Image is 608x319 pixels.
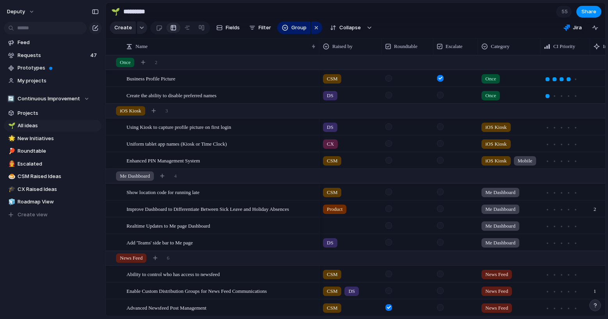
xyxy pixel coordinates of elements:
[18,160,99,168] span: Escalated
[327,271,337,278] span: CSM
[4,5,39,18] button: deputy
[327,189,337,196] span: CSM
[485,271,508,278] span: News Feed
[18,173,99,180] span: CSM Raised Ideas
[327,205,342,213] span: Product
[155,59,157,66] span: 2
[109,5,122,18] button: 🌱
[573,24,582,32] span: Jira
[18,39,99,46] span: Feed
[485,304,508,312] span: News Feed
[166,107,168,115] span: 3
[4,120,102,132] a: 🌱All ideas
[4,75,102,87] a: My projects
[167,254,169,262] span: 6
[4,171,102,182] div: 🍮CSM Raised Ideas
[327,92,333,100] span: DS
[7,122,15,130] button: 🌱
[213,21,243,34] button: Fields
[8,198,14,207] div: 🧊
[518,157,533,165] span: Mobile
[277,21,310,34] button: Group
[485,75,496,83] span: Once
[18,52,88,59] span: Requests
[590,283,599,295] span: 1
[120,254,143,262] span: News Feed
[485,287,508,295] span: News Feed
[18,185,99,193] span: CX Raised Ideas
[18,147,99,155] span: Roundtable
[327,140,334,148] span: CX
[485,92,496,100] span: Once
[485,140,507,148] span: iOS Kiosk
[7,8,25,16] span: deputy
[4,133,102,144] a: 🌟New Initiatives
[553,43,575,50] span: CI Priority
[485,157,507,165] span: iOS Kiosk
[7,173,15,180] button: 🍮
[18,198,99,206] span: Roadmap View
[4,209,102,221] button: Create view
[18,211,48,219] span: Create view
[394,43,417,50] span: Roundtable
[327,123,333,131] span: DS
[18,109,99,117] span: Projects
[18,64,99,72] span: Prototypes
[8,147,14,156] div: 🏓
[332,43,353,50] span: Raised by
[4,145,102,157] a: 🏓Roundtable
[120,59,130,66] span: Once
[327,157,337,165] span: CSM
[4,158,102,170] a: 👨‍🚒Escalated
[127,204,289,213] span: Improve Dashboard to Differentiate Between Sick Leave and Holiday Absences
[562,8,570,16] span: 55
[327,75,337,83] span: CSM
[560,22,585,34] button: Jira
[491,43,510,50] span: Category
[110,21,136,34] button: Create
[127,303,207,312] span: Advanced Newsfeed Post Management
[18,135,99,143] span: New Initiatives
[90,52,98,59] span: 47
[590,201,599,213] span: 2
[8,185,14,194] div: 🎓
[127,269,220,278] span: Ability to control who has access to newsfeed
[7,147,15,155] button: 🏓
[446,43,462,50] span: Escalate
[127,74,175,83] span: Business Profile Picture
[4,37,102,48] a: Feed
[127,139,227,148] span: Uniform tablet app names (Kiosk or Time Clock)
[325,21,365,34] button: Collapse
[4,184,102,195] a: 🎓CX Raised Ideas
[111,6,120,17] div: 🌱
[8,121,14,130] div: 🌱
[8,134,14,143] div: 🌟
[127,91,216,100] span: Create the ability to disable preferred names
[4,93,102,105] button: 🔄Continuous Improvement
[7,160,15,168] button: 👨‍🚒
[114,24,132,32] span: Create
[18,122,99,130] span: All ideas
[581,8,596,16] span: Share
[136,43,148,50] span: Name
[4,50,102,61] a: Requests47
[7,185,15,193] button: 🎓
[485,123,507,131] span: iOS Kiosk
[127,238,193,247] span: Add 'Teams' side bar to Me page
[327,304,337,312] span: CSM
[7,95,15,103] div: 🔄
[18,77,99,85] span: My projects
[18,95,80,103] span: Continuous Improvement
[127,156,200,165] span: Enhanced PIN Management System
[120,172,150,180] span: Me Dashboard
[339,24,361,32] span: Collapse
[246,21,274,34] button: Filter
[259,24,271,32] span: Filter
[4,196,102,208] a: 🧊Roadmap View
